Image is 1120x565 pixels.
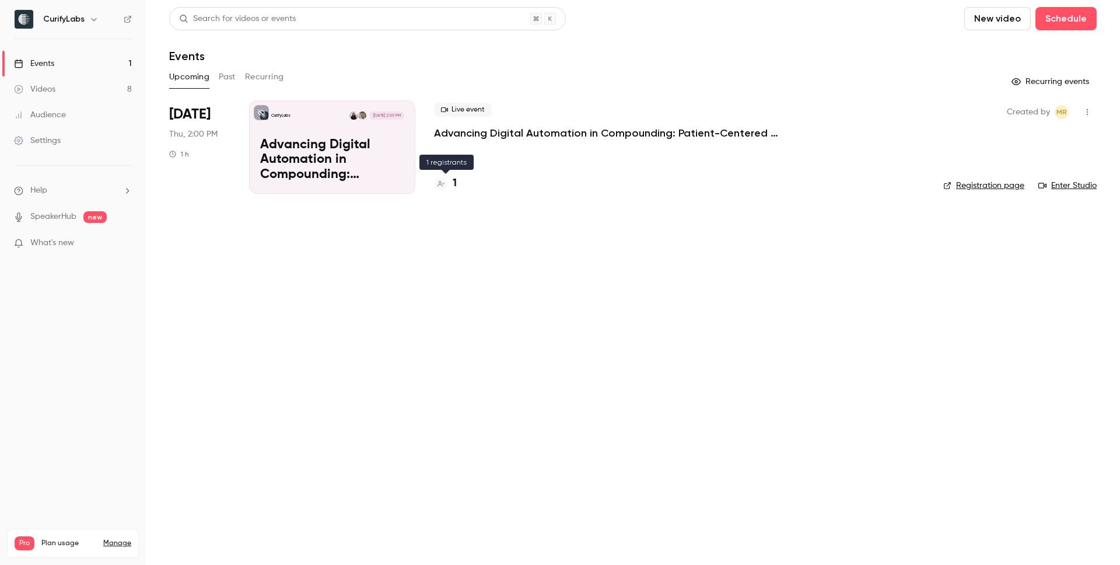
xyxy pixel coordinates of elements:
[83,211,107,223] span: new
[169,128,218,140] span: Thu, 2:00 PM
[41,539,96,548] span: Plan usage
[169,68,209,86] button: Upcoming
[169,105,211,124] span: [DATE]
[118,238,132,249] iframe: Noticeable Trigger
[1055,105,1069,119] span: Marion Roussel
[169,100,230,194] div: Oct 2 Thu, 2:00 PM (Europe/Helsinki)
[349,111,358,120] img: Ludmila Hrižanovska
[219,68,236,86] button: Past
[169,49,205,63] h1: Events
[15,536,34,550] span: Pro
[249,100,415,194] a: Advancing Digital Automation in Compounding: Patient-Centered Solutions for Personalized Medicine...
[14,83,55,95] div: Videos
[43,13,85,25] h6: CurifyLabs
[369,111,404,120] span: [DATE] 2:00 PM
[14,184,132,197] li: help-dropdown-opener
[15,10,33,29] img: CurifyLabs
[179,13,296,25] div: Search for videos or events
[434,126,784,140] a: Advancing Digital Automation in Compounding: Patient-Centered Solutions for Personalized Medicine...
[14,109,66,121] div: Audience
[1056,105,1067,119] span: MR
[260,138,404,183] p: Advancing Digital Automation in Compounding: Patient-Centered Solutions for Personalized Medicine...
[14,58,54,69] div: Events
[1035,7,1097,30] button: Schedule
[964,7,1031,30] button: New video
[103,539,131,548] a: Manage
[30,211,76,223] a: SpeakerHub
[30,184,47,197] span: Help
[358,111,366,120] img: Niklas Sandler
[14,135,61,147] div: Settings
[245,68,284,86] button: Recurring
[271,113,290,118] p: CurifyLabs
[169,149,189,159] div: 1 h
[434,103,492,117] span: Live event
[30,237,74,249] span: What's new
[1007,105,1050,119] span: Created by
[1038,180,1097,191] a: Enter Studio
[453,176,457,191] h4: 1
[1006,72,1097,91] button: Recurring events
[943,180,1024,191] a: Registration page
[434,176,457,191] a: 1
